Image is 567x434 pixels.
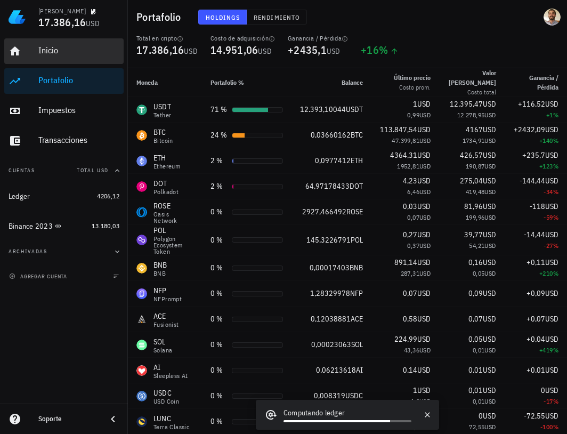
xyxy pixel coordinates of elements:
[469,423,484,431] span: 72,55
[4,158,124,183] button: CuentasTotal USD
[484,397,496,405] span: USD
[153,200,193,211] div: ROSE
[518,99,545,109] span: +116,52
[153,178,179,189] div: DOT
[553,162,558,170] span: %
[483,125,496,134] span: USD
[483,258,496,267] span: USD
[417,202,431,211] span: USD
[513,110,558,120] div: +1
[513,212,558,223] div: -59
[419,269,431,277] span: USD
[448,87,496,97] div: Costo total
[483,365,496,375] span: USD
[484,346,496,354] span: USD
[417,385,431,395] span: USD
[351,156,363,165] span: ETH
[545,202,558,211] span: USD
[553,397,558,405] span: %
[380,125,417,134] span: 113.847,54
[310,288,350,298] span: 1,28329978
[417,150,431,160] span: USD
[153,112,171,118] div: Tether
[469,242,484,250] span: 54,21
[136,181,147,192] div: DOT-icon
[210,181,228,192] div: 2 %
[153,225,193,236] div: POL
[505,68,567,97] th: Ganancia / Pérdida: Sin ordenar. Pulse para ordenar de forma ascendente.
[136,365,147,376] div: AI-icon
[544,9,561,26] div: avatar
[136,105,147,115] div: USDT-icon
[417,258,431,267] span: USD
[38,7,86,15] div: [PERSON_NAME]
[305,181,350,191] span: 64,97178433
[484,213,496,221] span: USD
[153,336,172,347] div: SOL
[346,105,363,114] span: USDT
[310,263,350,272] span: 0,00017403
[306,235,351,245] span: 145,3226791
[202,68,291,97] th: Portafolio %: Sin ordenar. Pulse para ordenar de forma ascendente.
[553,136,558,144] span: %
[513,161,558,172] div: +123
[524,230,545,239] span: -14,44
[379,43,388,57] span: %
[4,98,124,124] a: Impuestos
[460,150,483,160] span: 426,57
[483,150,496,160] span: USD
[545,230,558,239] span: USD
[4,128,124,154] a: Transacciones
[128,68,202,97] th: Moneda
[38,45,119,55] div: Inicio
[136,235,147,245] div: POL-icon
[394,334,417,344] span: 224,99
[553,111,558,119] span: %
[394,73,431,83] div: Último precio
[38,135,119,145] div: Transacciones
[483,411,496,421] span: USD
[407,111,419,119] span: 0,99
[483,176,496,186] span: USD
[153,424,189,430] div: Terra Classic
[513,345,558,356] div: +419
[450,99,483,109] span: 12.395,47
[484,111,496,119] span: USD
[484,423,496,431] span: USD
[9,192,30,201] div: Ledger
[351,340,363,349] span: SOL
[413,99,417,109] span: 1
[529,74,558,92] span: Ganancia / Pérdida
[553,188,558,196] span: %
[153,236,193,255] div: Polygon Ecosystem Token
[300,105,346,114] span: 12.393,10044
[403,288,417,298] span: 0,07
[153,152,180,163] div: ETH
[530,202,545,211] span: -118
[4,213,124,239] a: Binance 2023 13.180,03
[351,130,363,140] span: BTC
[247,10,307,25] button: Rendimiento
[417,314,431,324] span: USD
[468,385,483,395] span: 0,01
[153,413,189,424] div: LUNC
[4,38,124,64] a: Inicio
[210,130,228,141] div: 24 %
[205,13,240,21] span: Holdings
[553,213,558,221] span: %
[210,206,228,218] div: 0 %
[520,176,545,186] span: -144,44
[417,125,431,134] span: USD
[419,242,431,250] span: USD
[394,83,431,92] div: Costo prom.
[350,288,363,298] span: NFP
[522,150,545,160] span: +235,7
[545,99,558,109] span: USD
[417,334,431,344] span: USD
[419,136,431,144] span: USD
[153,347,172,353] div: Solana
[484,242,496,250] span: USD
[479,411,483,421] span: 0
[483,334,496,344] span: USD
[136,288,147,299] div: NFP-icon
